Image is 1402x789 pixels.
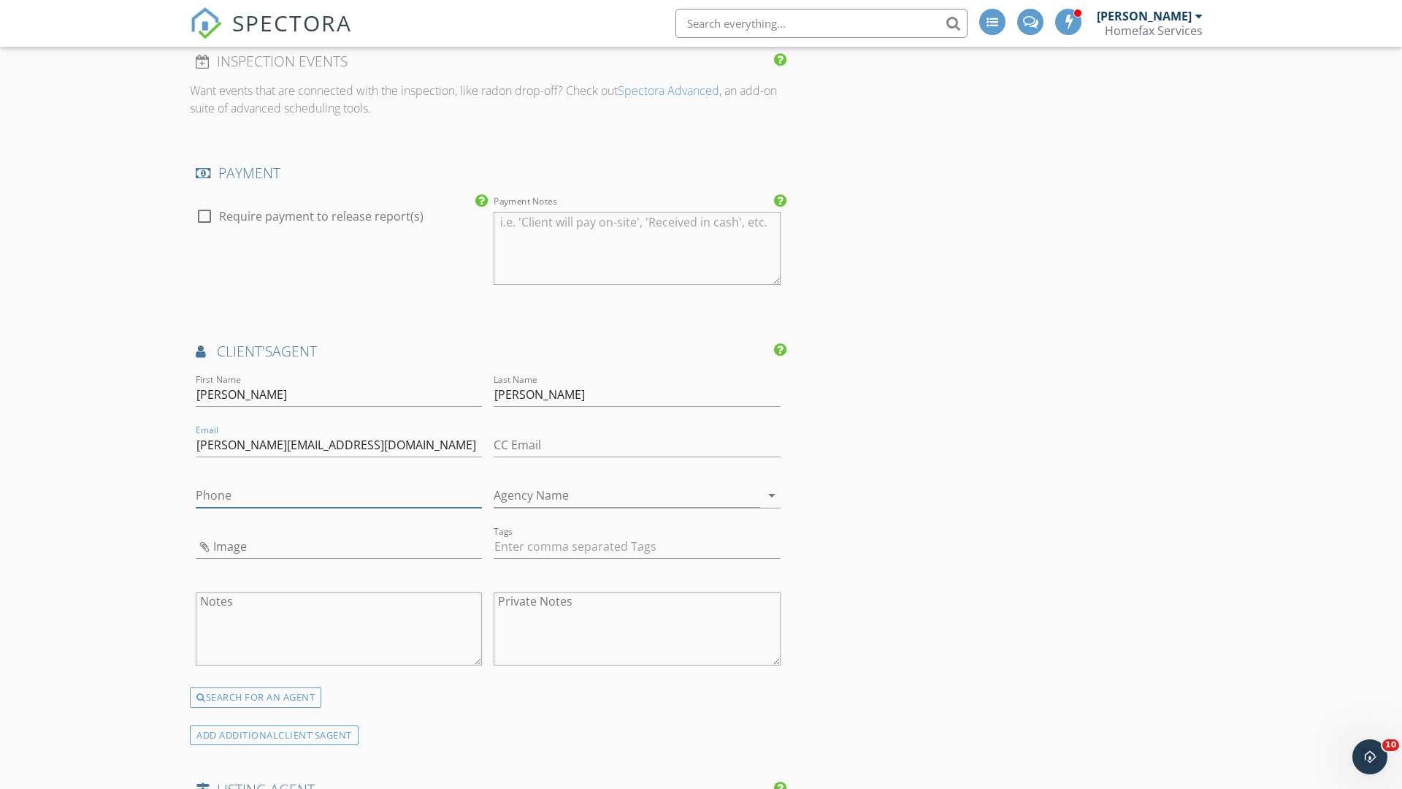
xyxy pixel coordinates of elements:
input: Image [196,535,482,559]
div: SEARCH FOR AN AGENT [190,687,321,708]
i: arrow_drop_down [763,487,781,504]
img: The Best Home Inspection Software - Spectora [190,7,222,39]
div: [PERSON_NAME] [1097,9,1192,23]
div: ADD ADDITIONAL AGENT [190,725,359,745]
a: SPECTORA [190,20,352,50]
h4: INSPECTION EVENTS [196,52,781,71]
iframe: Intercom live chat [1352,739,1387,774]
a: Spectora Advanced [618,83,719,99]
input: Search everything... [675,9,968,38]
p: Want events that are connected with the inspection, like radon drop-off? Check out , an add-on su... [190,82,786,117]
span: SPECTORA [232,7,352,38]
span: 10 [1382,739,1399,751]
span: client's [278,728,320,742]
h4: AGENT [196,342,781,361]
div: Homefax Services [1105,23,1203,38]
textarea: Notes [196,592,482,666]
label: Require payment to release report(s) [219,209,424,224]
span: client's [217,341,272,361]
h4: PAYMENT [196,164,781,183]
